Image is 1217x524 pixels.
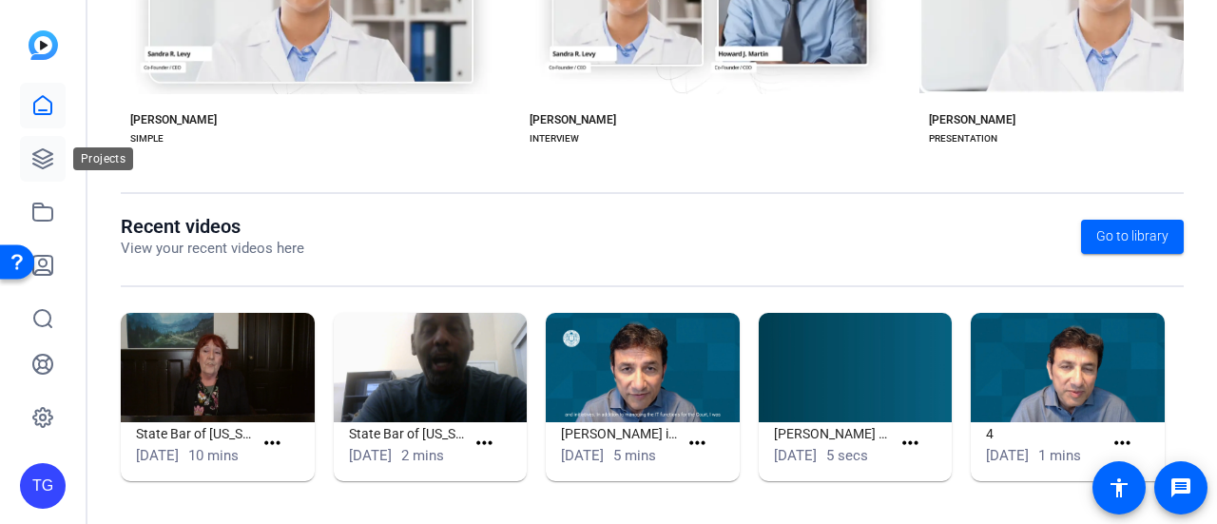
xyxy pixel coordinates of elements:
[986,447,1029,464] span: [DATE]
[1081,220,1184,254] a: Go to library
[530,112,616,127] div: [PERSON_NAME]
[1096,226,1169,246] span: Go to library
[349,447,392,464] span: [DATE]
[686,432,709,456] mat-icon: more_horiz
[774,447,817,464] span: [DATE]
[121,238,304,260] p: View your recent videos here
[774,422,891,445] h1: [PERSON_NAME] welcome Interview cut 2 (1)
[130,131,164,146] div: SIMPLE
[561,422,678,445] h1: [PERSON_NAME] interview - Copy
[759,313,953,422] img: Paras Gupta welcome Interview cut 2 (1)
[971,313,1165,422] img: 4
[136,447,179,464] span: [DATE]
[334,313,528,422] img: State Bar of California Simple (49208)
[929,131,997,146] div: PRESENTATION
[349,422,466,445] h1: State Bar of [US_STATE] Simple (49208)
[73,147,133,170] div: Projects
[29,30,58,60] img: blue-gradient.svg
[613,447,656,464] span: 5 mins
[261,432,284,456] mat-icon: more_horiz
[473,432,496,456] mat-icon: more_horiz
[121,215,304,238] h1: Recent videos
[826,447,868,464] span: 5 secs
[1111,432,1134,456] mat-icon: more_horiz
[898,432,922,456] mat-icon: more_horiz
[188,447,239,464] span: 10 mins
[20,463,66,509] div: TG
[929,112,1015,127] div: [PERSON_NAME]
[546,313,740,422] img: Paras Gupta interview - Copy
[121,313,315,422] img: State Bar of California Simple (49334)
[530,131,579,146] div: INTERVIEW
[401,447,444,464] span: 2 mins
[986,422,1103,445] h1: 4
[1038,447,1081,464] span: 1 mins
[1108,476,1130,499] mat-icon: accessibility
[130,112,217,127] div: [PERSON_NAME]
[561,447,604,464] span: [DATE]
[136,422,253,445] h1: State Bar of [US_STATE] Simple (49334)
[1169,476,1192,499] mat-icon: message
